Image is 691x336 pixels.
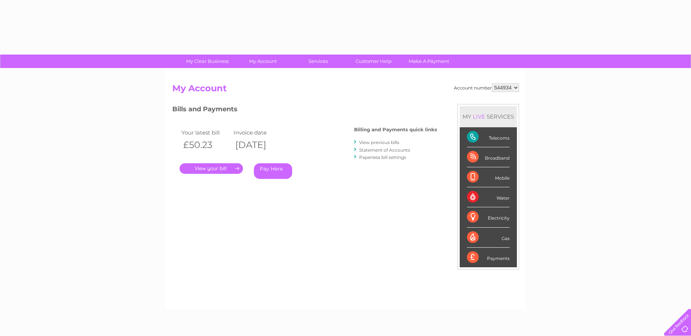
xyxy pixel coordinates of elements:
[467,127,510,147] div: Telecoms
[399,55,459,68] a: Make A Payment
[359,147,410,153] a: Statement of Accounts
[343,55,404,68] a: Customer Help
[467,207,510,227] div: Electricity
[359,140,399,145] a: View previous bills
[233,55,293,68] a: My Account
[471,113,487,120] div: LIVE
[177,55,237,68] a: My Clear Business
[288,55,348,68] a: Services
[232,137,284,152] th: [DATE]
[467,248,510,267] div: Payments
[460,106,517,127] div: MY SERVICES
[172,83,519,97] h2: My Account
[232,128,284,137] td: Invoice date
[454,83,519,92] div: Account number
[180,128,232,137] td: Your latest bill
[359,155,406,160] a: Paperless bill settings
[467,167,510,187] div: Mobile
[180,137,232,152] th: £50.23
[467,187,510,207] div: Water
[254,163,292,179] a: Pay Here
[172,104,437,117] h3: Bills and Payments
[354,127,437,132] h4: Billing and Payments quick links
[180,163,243,174] a: .
[467,228,510,248] div: Gas
[467,147,510,167] div: Broadband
